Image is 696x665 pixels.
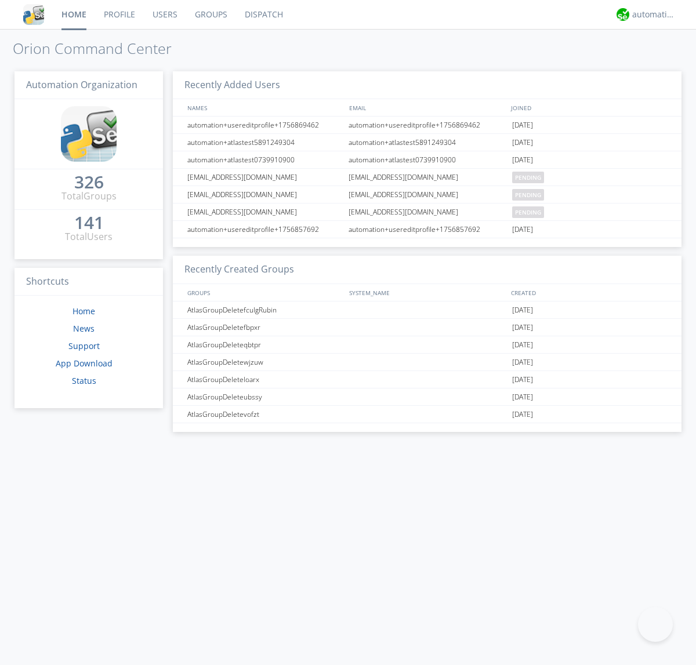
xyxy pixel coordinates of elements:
[346,151,509,168] div: automation+atlastest0739910900
[184,117,345,133] div: automation+usereditprofile+1756869462
[184,186,345,203] div: [EMAIL_ADDRESS][DOMAIN_NAME]
[173,71,681,100] h3: Recently Added Users
[346,99,508,116] div: EMAIL
[72,306,95,317] a: Home
[512,371,533,388] span: [DATE]
[56,358,113,369] a: App Download
[184,336,345,353] div: AtlasGroupDeleteqbtpr
[74,217,104,230] a: 141
[184,354,345,370] div: AtlasGroupDeletewjzuw
[512,221,533,238] span: [DATE]
[346,186,509,203] div: [EMAIL_ADDRESS][DOMAIN_NAME]
[173,221,681,238] a: automation+usereditprofile+1756857692automation+usereditprofile+1756857692[DATE]
[184,151,345,168] div: automation+atlastest0739910900
[632,9,676,20] div: automation+atlas
[617,8,629,21] img: d2d01cd9b4174d08988066c6d424eccd
[173,134,681,151] a: automation+atlastest5891249304automation+atlastest5891249304[DATE]
[346,284,508,301] div: SYSTEM_NAME
[184,406,345,423] div: AtlasGroupDeletevofzt
[512,301,533,319] span: [DATE]
[512,354,533,371] span: [DATE]
[173,186,681,204] a: [EMAIL_ADDRESS][DOMAIN_NAME][EMAIL_ADDRESS][DOMAIN_NAME]pending
[184,284,343,301] div: GROUPS
[61,190,117,203] div: Total Groups
[173,204,681,221] a: [EMAIL_ADDRESS][DOMAIN_NAME][EMAIL_ADDRESS][DOMAIN_NAME]pending
[512,172,544,183] span: pending
[26,78,137,91] span: Automation Organization
[73,323,95,334] a: News
[173,388,681,406] a: AtlasGroupDeleteubssy[DATE]
[65,230,113,244] div: Total Users
[173,169,681,186] a: [EMAIL_ADDRESS][DOMAIN_NAME][EMAIL_ADDRESS][DOMAIN_NAME]pending
[508,99,670,116] div: JOINED
[184,134,345,151] div: automation+atlastest5891249304
[173,319,681,336] a: AtlasGroupDeletefbpxr[DATE]
[346,204,509,220] div: [EMAIL_ADDRESS][DOMAIN_NAME]
[346,134,509,151] div: automation+atlastest5891249304
[512,134,533,151] span: [DATE]
[184,371,345,388] div: AtlasGroupDeleteloarx
[184,301,345,318] div: AtlasGroupDeletefculgRubin
[512,206,544,218] span: pending
[74,176,104,188] div: 326
[72,375,96,386] a: Status
[23,4,44,25] img: cddb5a64eb264b2086981ab96f4c1ba7
[184,99,343,116] div: NAMES
[173,371,681,388] a: AtlasGroupDeleteloarx[DATE]
[512,388,533,406] span: [DATE]
[184,221,345,238] div: automation+usereditprofile+1756857692
[173,117,681,134] a: automation+usereditprofile+1756869462automation+usereditprofile+1756869462[DATE]
[512,406,533,423] span: [DATE]
[173,406,681,423] a: AtlasGroupDeletevofzt[DATE]
[173,256,681,284] h3: Recently Created Groups
[14,268,163,296] h3: Shortcuts
[173,336,681,354] a: AtlasGroupDeleteqbtpr[DATE]
[173,301,681,319] a: AtlasGroupDeletefculgRubin[DATE]
[173,151,681,169] a: automation+atlastest0739910900automation+atlastest0739910900[DATE]
[61,106,117,162] img: cddb5a64eb264b2086981ab96f4c1ba7
[74,217,104,228] div: 141
[346,221,509,238] div: automation+usereditprofile+1756857692
[184,204,345,220] div: [EMAIL_ADDRESS][DOMAIN_NAME]
[346,117,509,133] div: automation+usereditprofile+1756869462
[512,319,533,336] span: [DATE]
[74,176,104,190] a: 326
[184,388,345,405] div: AtlasGroupDeleteubssy
[638,607,673,642] iframe: Toggle Customer Support
[512,117,533,134] span: [DATE]
[512,189,544,201] span: pending
[512,151,533,169] span: [DATE]
[508,284,670,301] div: CREATED
[346,169,509,186] div: [EMAIL_ADDRESS][DOMAIN_NAME]
[512,336,533,354] span: [DATE]
[173,354,681,371] a: AtlasGroupDeletewjzuw[DATE]
[184,319,345,336] div: AtlasGroupDeletefbpxr
[184,169,345,186] div: [EMAIL_ADDRESS][DOMAIN_NAME]
[68,340,100,351] a: Support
